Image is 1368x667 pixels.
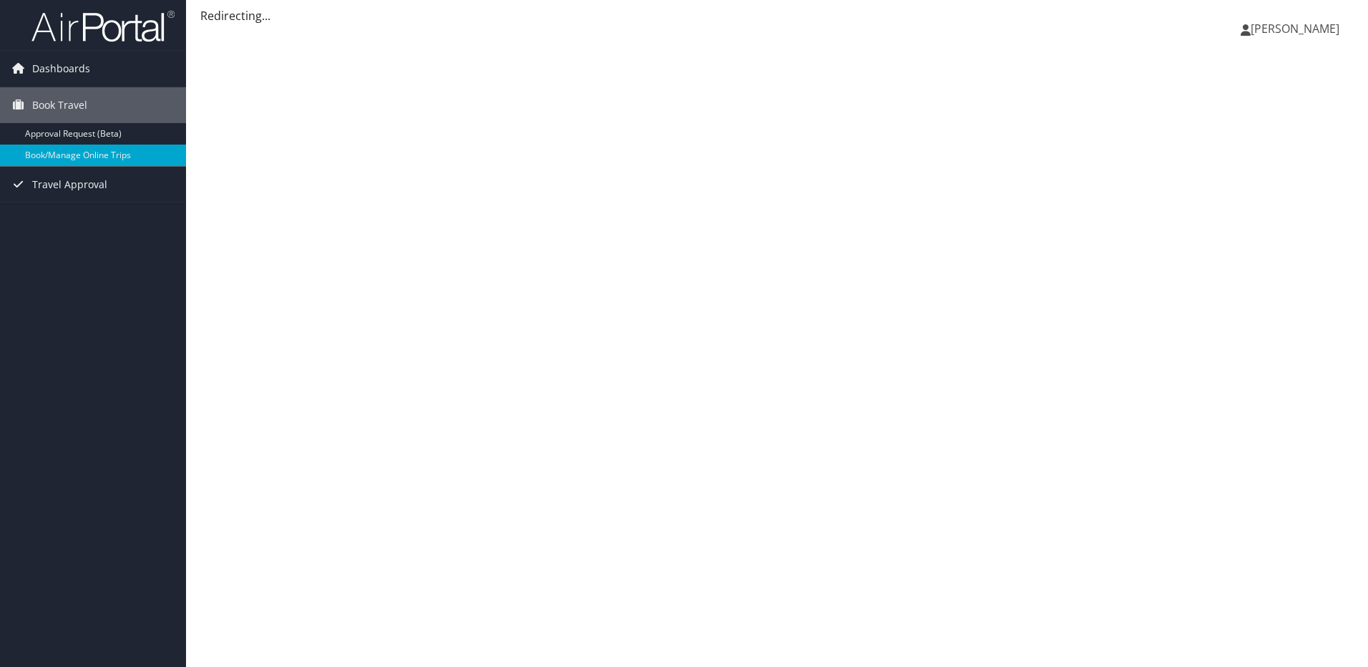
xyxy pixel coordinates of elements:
[31,9,175,43] img: airportal-logo.png
[32,87,87,123] span: Book Travel
[1241,7,1354,50] a: [PERSON_NAME]
[200,7,1354,24] div: Redirecting...
[32,51,90,87] span: Dashboards
[1251,21,1339,36] span: [PERSON_NAME]
[32,167,107,203] span: Travel Approval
